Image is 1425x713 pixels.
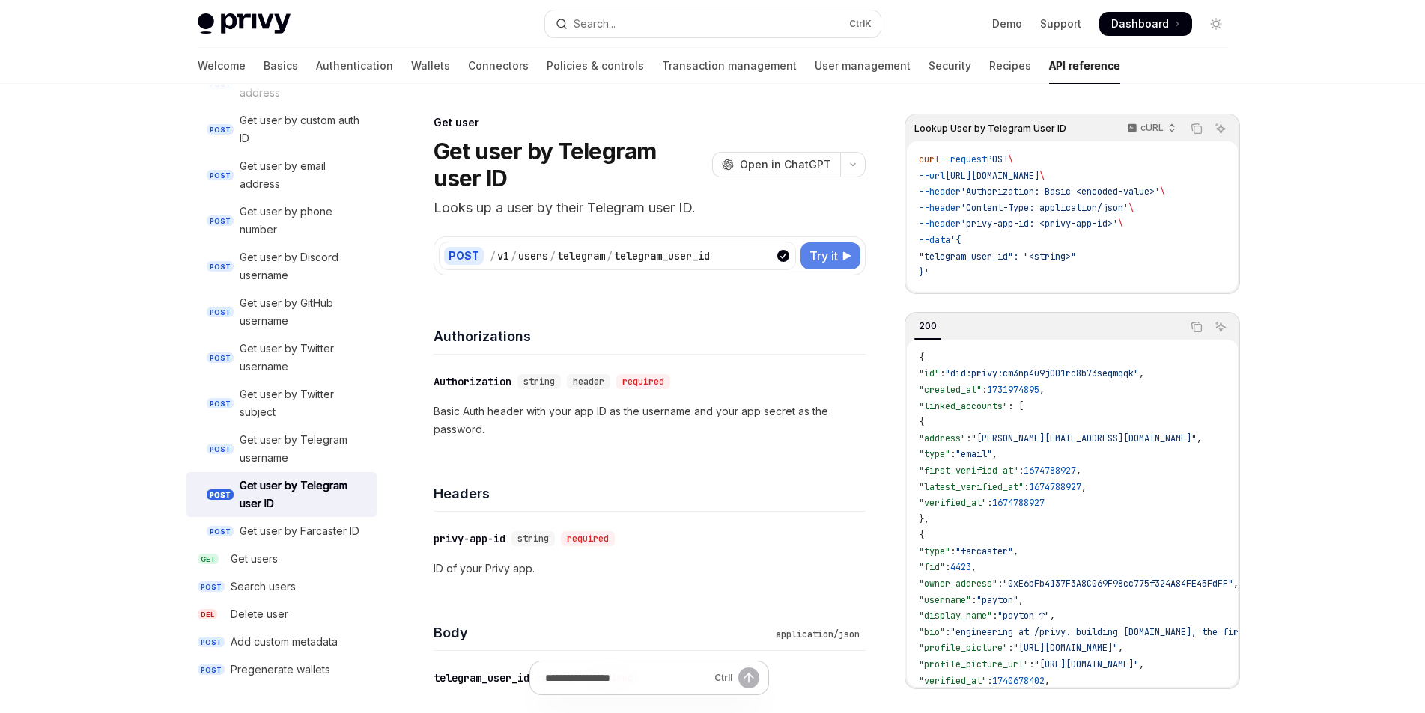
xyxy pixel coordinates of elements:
span: , [1076,465,1081,477]
a: POSTSearch users [186,573,377,600]
span: POST [198,581,225,593]
div: v1 [497,248,509,263]
button: Ask AI [1211,119,1230,138]
span: : [1008,642,1013,654]
a: Wallets [411,48,450,84]
span: : [987,497,992,509]
p: cURL [1140,122,1164,134]
span: "display_name" [919,610,992,622]
span: --header [919,202,961,214]
a: Connectors [468,48,529,84]
span: "0xE6bFb4137F3A8C069F98cc775f324A84FE45FdFF" [1003,578,1233,590]
span: POST [207,489,234,501]
a: POSTPregenerate wallets [186,656,377,683]
a: Demo [992,16,1022,31]
span: 1674788927 [1024,465,1076,477]
p: Basic Auth header with your app ID as the username and your app secret as the password. [434,403,866,438]
div: application/json [770,627,866,642]
span: \ [1118,218,1123,230]
div: Get user by email address [240,157,368,193]
a: POSTGet user by email address [186,153,377,198]
span: Dashboard [1111,16,1169,31]
a: POSTGet user by phone number [186,198,377,243]
span: "profile_picture" [919,642,1008,654]
span: POST [198,637,225,648]
span: : [987,675,992,687]
a: POSTGet user by Telegram user ID [186,472,377,517]
span: Ctrl K [849,18,872,30]
div: 200 [914,317,941,335]
span: string [523,376,555,388]
h1: Get user by Telegram user ID [434,138,706,192]
span: { [919,352,924,364]
span: "first_verified_at" [919,465,1018,477]
div: Get user by Farcaster ID [240,522,359,540]
span: : [950,448,955,460]
span: \ [1128,202,1134,214]
a: Dashboard [1099,12,1192,36]
span: "type" [919,448,950,460]
span: "type" [919,545,950,557]
a: DELDelete user [186,601,377,628]
span: 'privy-app-id: <privy-app-id>' [961,218,1118,230]
span: , [1233,578,1239,590]
a: Policies & controls [547,48,644,84]
span: DEL [198,609,217,620]
span: "did:privy:cm3np4u9j001rc8b73seqmqqk" [945,367,1139,379]
div: Search users [231,578,296,596]
span: , [1039,384,1045,396]
span: : [966,432,971,444]
span: "verified_at" [919,675,987,687]
span: "payton ↑" [997,610,1050,622]
span: { [919,416,924,428]
div: required [561,531,615,546]
div: Pregenerate wallets [231,661,330,679]
span: [URL][DOMAIN_NAME] [945,170,1039,182]
div: Add custom metadata [231,633,338,651]
p: Looks up a user by their Telegram user ID. [434,198,866,218]
div: telegram [557,248,605,263]
span: POST [207,215,234,227]
span: , [1118,642,1123,654]
span: : [940,367,945,379]
span: 1740678402 [992,675,1045,687]
span: POST [198,664,225,676]
input: Ask a question... [545,661,708,694]
span: "[PERSON_NAME][EMAIL_ADDRESS][DOMAIN_NAME]" [971,432,1197,444]
a: Transaction management [662,48,797,84]
a: POSTGet user by Telegram username [186,426,377,471]
span: "payton" [976,594,1018,606]
span: Try it [809,247,838,265]
span: , [1139,658,1144,670]
span: '{ [950,234,961,246]
span: "linked_accounts" [919,400,1008,412]
span: POST [207,526,234,537]
span: Open in ChatGPT [740,157,831,172]
span: }, [919,513,929,525]
h4: Authorizations [434,326,866,346]
span: POST [987,153,1008,165]
span: POST [207,398,234,409]
a: POSTGet user by Discord username [186,244,377,289]
div: Search... [574,15,616,33]
span: "owner_address" [919,578,997,590]
span: --header [919,186,961,198]
span: "fid" [919,561,945,573]
span: \ [1160,186,1165,198]
span: string [517,533,549,545]
span: POST [207,444,234,455]
span: Lookup User by Telegram User ID [914,123,1066,135]
div: POST [444,247,484,265]
span: : [1018,465,1024,477]
span: "[URL][DOMAIN_NAME]" [1034,658,1139,670]
div: Get user by Telegram username [240,431,368,467]
a: Support [1040,16,1081,31]
div: privy-app-id [434,531,505,546]
span: POST [207,124,234,135]
div: Get user by Twitter username [240,340,368,376]
a: POSTGet user by Farcaster ID [186,518,377,545]
h4: Headers [434,483,866,504]
div: Get user by Discord username [240,248,368,284]
div: / [490,248,496,263]
a: GETGet users [186,545,377,572]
